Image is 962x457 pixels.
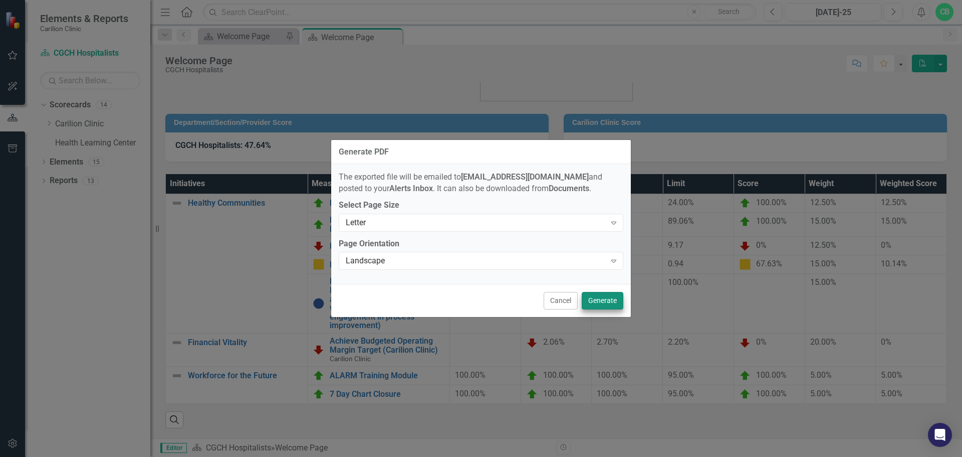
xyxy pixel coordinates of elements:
label: Page Orientation [339,238,623,250]
span: The exported file will be emailed to and posted to your . It can also be downloaded from . [339,172,602,193]
div: Letter [346,217,606,228]
label: Select Page Size [339,200,623,211]
div: Open Intercom Messenger [928,423,952,447]
button: Generate [582,292,623,310]
strong: Documents [549,184,589,193]
div: Generate PDF [339,147,389,157]
button: Cancel [544,292,578,310]
strong: Alerts Inbox [389,184,433,193]
strong: [EMAIL_ADDRESS][DOMAIN_NAME] [461,172,589,182]
div: Landscape [346,255,606,267]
